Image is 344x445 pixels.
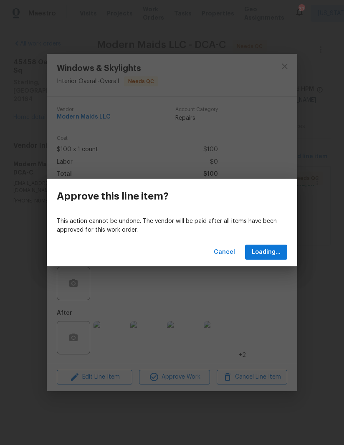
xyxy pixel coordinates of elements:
button: Loading... [245,245,287,260]
p: This action cannot be undone. The vendor will be paid after all items have been approved for this... [57,217,287,235]
button: Cancel [210,245,238,260]
h3: Approve this line item? [57,190,169,202]
span: Cancel [214,247,235,258]
span: Loading... [252,247,281,258]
